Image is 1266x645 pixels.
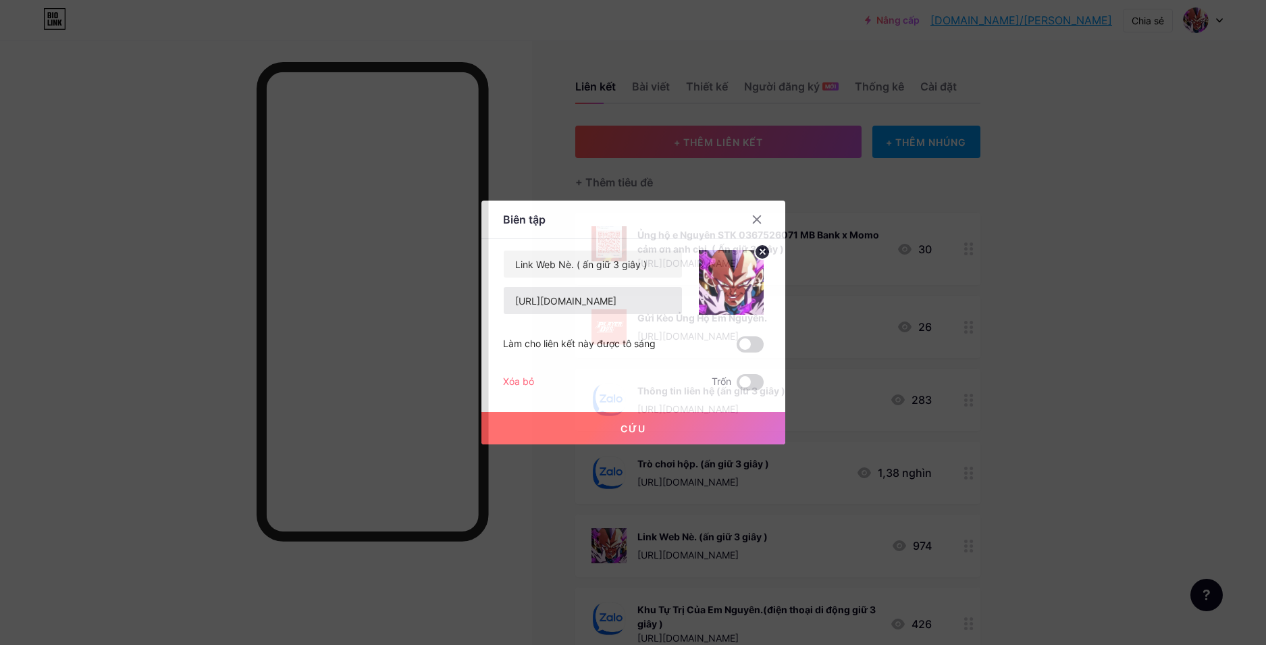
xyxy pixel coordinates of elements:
font: Trốn [712,376,731,387]
font: Cứu [621,423,646,434]
font: Biên tập [503,213,546,226]
input: URL [504,287,682,314]
font: Xóa bỏ [503,376,534,387]
img: liên kết_hình thu nhỏ [699,250,764,315]
font: Làm cho liên kết này được tô sáng [503,338,656,349]
input: Tiêu đề [504,251,682,278]
button: Cứu [481,412,785,444]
